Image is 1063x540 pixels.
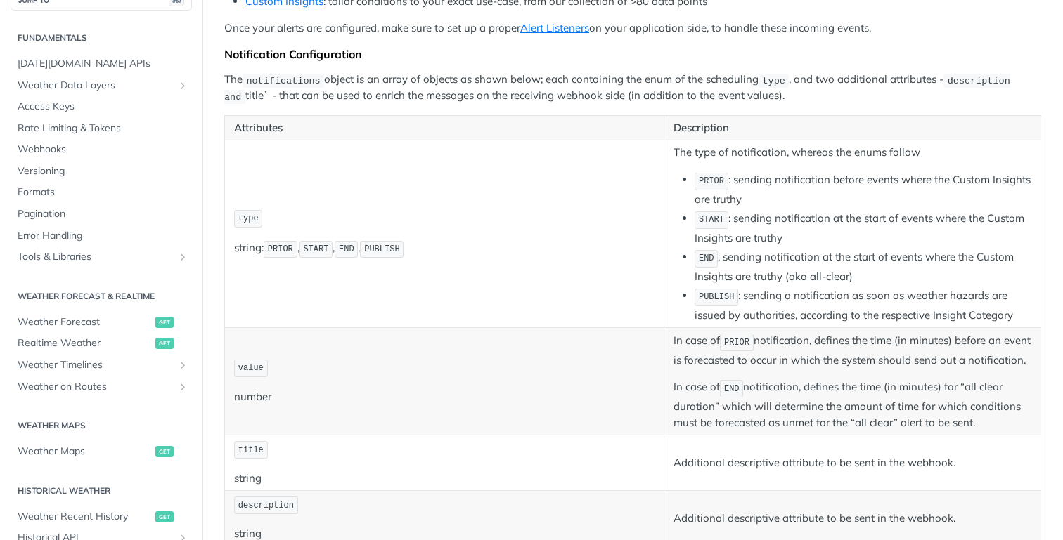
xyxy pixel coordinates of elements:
[18,358,174,372] span: Weather Timelines
[234,239,655,260] p: string: , , ,
[238,445,264,455] span: title
[18,143,188,157] span: Webhooks
[11,225,192,246] a: Error Handling
[238,501,294,511] span: description
[11,32,192,44] h2: Fundamentals
[18,510,152,524] span: Weather Recent History
[674,378,1031,430] p: In case of notification, defines the time (in minutes) for “all clear duration” which will determ...
[11,290,192,303] h2: Weather Forecast & realtime
[18,444,152,459] span: Weather Maps
[234,470,655,487] p: string
[18,229,188,243] span: Error Handling
[18,121,188,136] span: Rate Limiting & Tokens
[674,120,1031,136] p: Description
[11,312,192,333] a: Weather Forecastget
[155,446,174,457] span: get
[11,182,192,203] a: Formats
[11,485,192,497] h2: Historical Weather
[177,381,188,393] button: Show subpages for Weather on Routes
[234,120,655,136] p: Attributes
[11,161,192,182] a: Versioning
[11,53,192,74] a: [DATE][DOMAIN_NAME] APIs
[11,75,192,96] a: Weather Data LayersShow subpages for Weather Data Layers
[699,253,714,263] span: END
[11,246,192,268] a: Tools & LibrariesShow subpages for Tools & Libraries
[18,380,174,394] span: Weather on Routes
[699,292,734,302] span: PUBLISH
[11,118,192,139] a: Rate Limiting & Tokens
[177,80,188,91] button: Show subpages for Weather Data Layers
[18,79,174,93] span: Weather Data Layers
[674,332,1031,368] p: In case of notification, defines the time (in minutes) before an event is forecasted to occur in ...
[224,20,1041,37] p: Once your alerts are configured, make sure to set up a proper on your application side, to handle...
[674,145,1031,161] p: The type of notification, whereas the enums follow
[234,389,655,405] p: number
[11,376,192,397] a: Weather on RoutesShow subpages for Weather on Routes
[674,455,1031,471] p: Additional descriptive attribute to be sent in the webhook.
[11,204,192,225] a: Pagination
[520,21,589,34] a: Alert Listeners
[699,215,724,225] span: START
[155,338,174,349] span: get
[724,384,740,394] span: END
[155,511,174,522] span: get
[11,506,192,527] a: Weather Recent Historyget
[303,244,328,254] span: START
[18,57,188,71] span: [DATE][DOMAIN_NAME] APIs
[11,355,192,376] a: Weather TimelinesShow subpages for Weather Timelines
[268,244,293,254] span: PRIOR
[11,333,192,354] a: Realtime Weatherget
[246,75,320,86] span: notifications
[155,317,174,328] span: get
[695,249,1031,284] li: : sending notification at the start of events where the Custom Insights are truthy (aka all-clear)
[177,360,188,371] button: Show subpages for Weather Timelines
[18,207,188,221] span: Pagination
[224,72,1041,105] p: The object is an array of objects as shown below; each containing the enum of the scheduling , an...
[18,164,188,178] span: Versioning
[18,336,152,350] span: Realtime Weather
[11,139,192,160] a: Webhooks
[699,176,724,186] span: PRIOR
[18,315,152,329] span: Weather Forecast
[177,251,188,263] button: Show subpages for Tools & Libraries
[11,441,192,462] a: Weather Mapsget
[238,363,264,373] span: value
[724,338,749,348] span: PRIOR
[695,171,1031,207] li: : sending notification before events where the Custom Insights are truthy
[18,185,188,199] span: Formats
[674,511,1031,527] p: Additional descriptive attribute to be sent in the webhook.
[695,210,1031,246] li: : sending notification at the start of events where the Custom Insights are truthy
[11,96,192,117] a: Access Keys
[11,419,192,432] h2: Weather Maps
[238,213,259,223] span: type
[224,47,1041,61] div: Notification Configuration
[364,244,399,254] span: PUBLISH
[339,244,354,254] span: END
[18,250,174,264] span: Tools & Libraries
[18,100,188,114] span: Access Keys
[763,75,785,86] span: type
[695,287,1031,323] li: : sending a notification as soon as weather hazards are issued by authorities, according to the r...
